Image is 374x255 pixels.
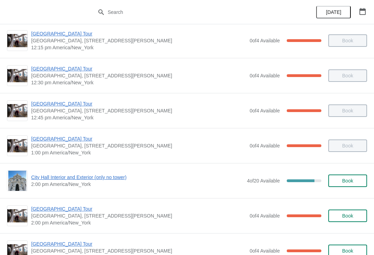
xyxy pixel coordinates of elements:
span: 4 of 20 Available [247,178,280,184]
input: Search [107,6,280,18]
span: 2:00 pm America/New_York [31,219,246,226]
span: [GEOGRAPHIC_DATA], [STREET_ADDRESS][PERSON_NAME] [31,212,246,219]
span: 0 of 4 Available [250,213,280,219]
span: 12:15 pm America/New_York [31,44,246,51]
span: [GEOGRAPHIC_DATA] Tour [31,135,246,142]
span: 0 of 4 Available [250,143,280,148]
span: Book [342,248,353,254]
span: 12:45 pm America/New_York [31,114,246,121]
span: [GEOGRAPHIC_DATA] Tour [31,205,246,212]
span: [GEOGRAPHIC_DATA] Tour [31,240,246,247]
span: 0 of 4 Available [250,248,280,254]
span: [GEOGRAPHIC_DATA] Tour [31,30,246,37]
button: Book [328,175,367,187]
img: City Hall Interior and Exterior (only no tower) | | 2:00 pm America/New_York [8,171,27,191]
span: [GEOGRAPHIC_DATA] Tour [31,65,246,72]
span: Book [342,178,353,184]
span: 0 of 4 Available [250,73,280,78]
span: 1:00 pm America/New_York [31,149,246,156]
img: City Hall Tower Tour | City Hall Visitor Center, 1400 John F Kennedy Boulevard Suite 121, Philade... [7,104,27,118]
button: Book [328,210,367,222]
span: City Hall Interior and Exterior (only no tower) [31,174,243,181]
span: 12:30 pm America/New_York [31,79,246,86]
img: City Hall Tower Tour | City Hall Visitor Center, 1400 John F Kennedy Boulevard Suite 121, Philade... [7,69,27,83]
img: City Hall Tower Tour | City Hall Visitor Center, 1400 John F Kennedy Boulevard Suite 121, Philade... [7,34,27,48]
span: [DATE] [326,9,341,15]
span: Book [342,213,353,219]
span: [GEOGRAPHIC_DATA], [STREET_ADDRESS][PERSON_NAME] [31,107,246,114]
span: 0 of 4 Available [250,108,280,113]
img: City Hall Tower Tour | City Hall Visitor Center, 1400 John F Kennedy Boulevard Suite 121, Philade... [7,209,27,223]
span: [GEOGRAPHIC_DATA], [STREET_ADDRESS][PERSON_NAME] [31,142,246,149]
span: 2:00 pm America/New_York [31,181,243,188]
span: [GEOGRAPHIC_DATA], [STREET_ADDRESS][PERSON_NAME] [31,247,246,254]
button: [DATE] [316,6,351,18]
span: 0 of 4 Available [250,38,280,43]
span: [GEOGRAPHIC_DATA] Tour [31,100,246,107]
span: [GEOGRAPHIC_DATA], [STREET_ADDRESS][PERSON_NAME] [31,37,246,44]
span: [GEOGRAPHIC_DATA], [STREET_ADDRESS][PERSON_NAME] [31,72,246,79]
img: City Hall Tower Tour | City Hall Visitor Center, 1400 John F Kennedy Boulevard Suite 121, Philade... [7,139,27,153]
